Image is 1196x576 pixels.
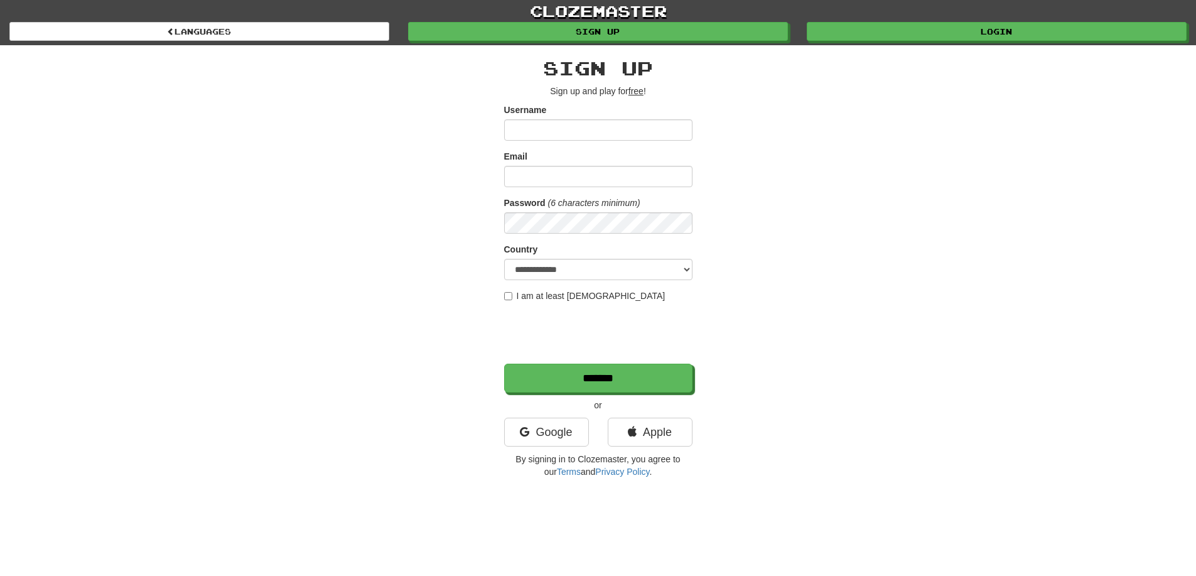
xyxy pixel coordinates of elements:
[504,85,692,97] p: Sign up and play for !
[504,453,692,478] p: By signing in to Clozemaster, you agree to our and .
[408,22,788,41] a: Sign up
[504,399,692,411] p: or
[557,467,581,477] a: Terms
[9,22,389,41] a: Languages
[504,243,538,256] label: Country
[504,197,546,209] label: Password
[504,292,512,300] input: I am at least [DEMOGRAPHIC_DATA]
[628,86,644,96] u: free
[504,104,547,116] label: Username
[504,58,692,79] h2: Sign up
[608,418,692,447] a: Apple
[504,290,665,302] label: I am at least [DEMOGRAPHIC_DATA]
[504,418,589,447] a: Google
[504,150,527,163] label: Email
[504,308,695,357] iframe: reCAPTCHA
[595,467,649,477] a: Privacy Policy
[548,198,640,208] em: (6 characters minimum)
[807,22,1187,41] a: Login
